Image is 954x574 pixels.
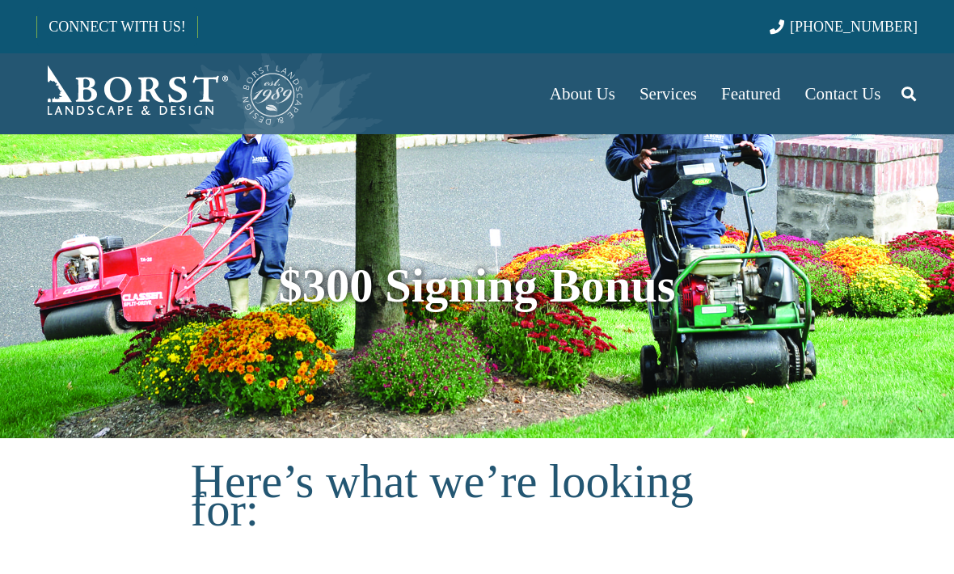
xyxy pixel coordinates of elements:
span: [PHONE_NUMBER] [790,19,918,35]
a: Borst-Logo [36,61,305,126]
a: Contact Us [793,53,893,134]
strong: $300 Signing Bonus [279,260,676,312]
a: Services [627,53,709,134]
span: Featured [721,84,780,103]
a: CONNECT WITH US! [37,7,196,46]
a: Featured [709,53,792,134]
a: Search [893,74,925,114]
span: Here’s what we’re looking for: [191,455,694,536]
span: Contact Us [805,84,881,103]
a: [PHONE_NUMBER] [770,19,918,35]
span: About Us [550,84,615,103]
a: About Us [538,53,627,134]
span: Services [640,84,697,103]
